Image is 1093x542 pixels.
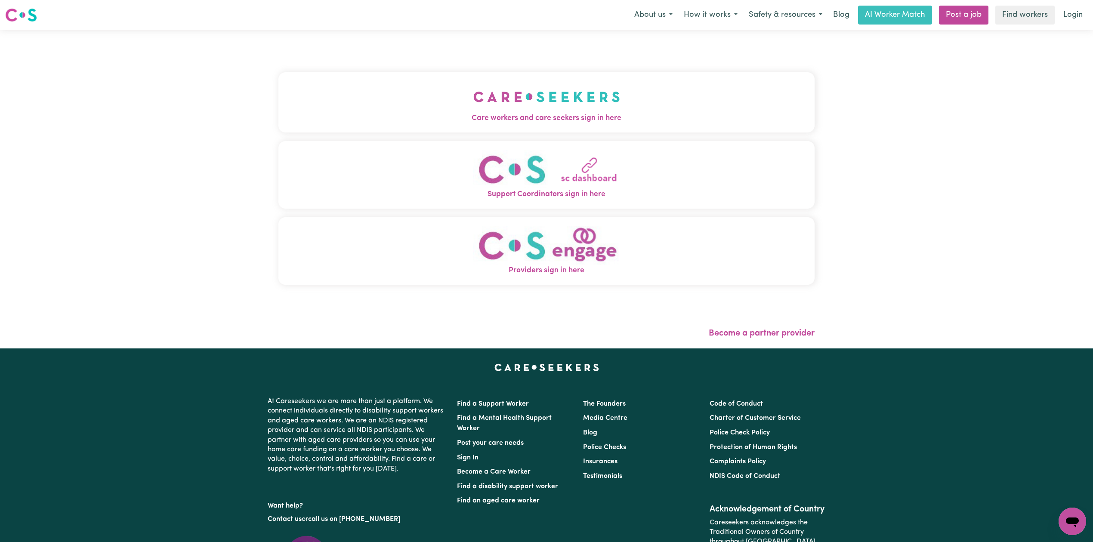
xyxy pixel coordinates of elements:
a: Sign In [457,454,479,461]
a: Testimonials [583,473,622,480]
a: Post your care needs [457,440,524,447]
a: Post a job [939,6,988,25]
a: AI Worker Match [858,6,932,25]
button: Safety & resources [743,6,828,24]
a: Careseekers home page [494,364,599,371]
a: Media Centre [583,415,627,422]
iframe: Button to launch messaging window [1059,508,1086,535]
a: call us on [PHONE_NUMBER] [308,516,400,523]
h2: Acknowledgement of Country [710,504,825,514]
button: How it works [678,6,743,24]
a: Become a partner provider [709,329,815,338]
a: The Founders [583,400,626,407]
a: Contact us [268,516,302,523]
a: Complaints Policy [710,458,766,465]
p: At Careseekers we are more than just a platform. We connect individuals directly to disability su... [268,393,447,477]
a: Police Check Policy [710,429,770,436]
span: Providers sign in here [278,265,815,276]
a: Protection of Human Rights [710,444,797,451]
a: Become a Care Worker [457,468,531,475]
button: Care workers and care seekers sign in here [278,72,815,132]
a: Insurances [583,458,618,465]
img: Careseekers logo [5,7,37,23]
span: Support Coordinators sign in here [278,189,815,200]
p: or [268,511,447,527]
a: Find a Mental Health Support Worker [457,415,552,432]
a: Find workers [995,6,1055,25]
a: Blog [583,429,597,436]
a: Find a Support Worker [457,400,529,407]
a: Charter of Customer Service [710,415,801,422]
a: Find an aged care worker [457,497,540,504]
button: Support Coordinators sign in here [278,141,815,209]
a: Login [1058,6,1088,25]
a: Police Checks [583,444,626,451]
button: About us [629,6,678,24]
a: NDIS Code of Conduct [710,473,780,480]
a: Blog [828,6,855,25]
span: Care workers and care seekers sign in here [278,113,815,124]
a: Find a disability support worker [457,483,558,490]
button: Providers sign in here [278,217,815,285]
p: Want help? [268,498,447,511]
a: Code of Conduct [710,400,763,407]
a: Careseekers logo [5,5,37,25]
